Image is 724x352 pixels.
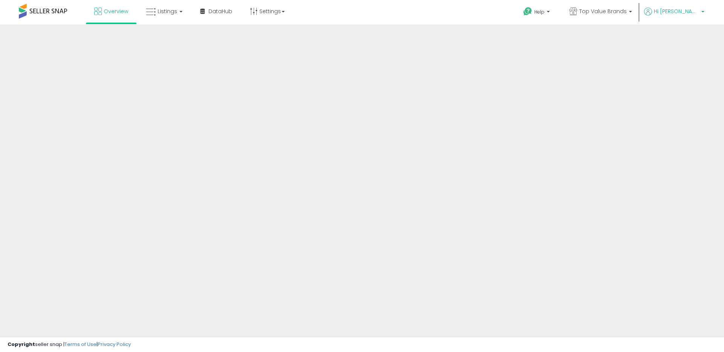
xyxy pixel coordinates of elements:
span: Hi [PERSON_NAME] [654,8,699,15]
span: DataHub [209,8,232,15]
span: Listings [158,8,177,15]
a: Help [517,1,557,24]
span: Top Value Brands [579,8,627,15]
span: Overview [104,8,128,15]
a: Hi [PERSON_NAME] [644,8,704,24]
span: Help [534,9,545,15]
i: Get Help [523,7,532,16]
